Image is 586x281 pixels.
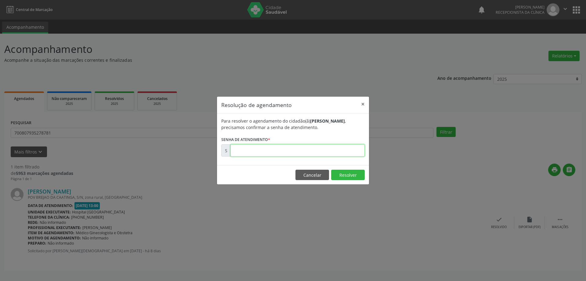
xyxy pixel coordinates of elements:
[357,97,369,112] button: Close
[310,118,345,124] b: [PERSON_NAME]
[221,101,292,109] h5: Resolução de agendamento
[221,118,365,131] div: Para resolver o agendamento do cidadão(ã) , precisamos confirmar a senha de atendimento.
[295,170,329,180] button: Cancelar
[221,144,231,157] div: S
[331,170,365,180] button: Resolver
[221,135,270,144] label: Senha de atendimento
